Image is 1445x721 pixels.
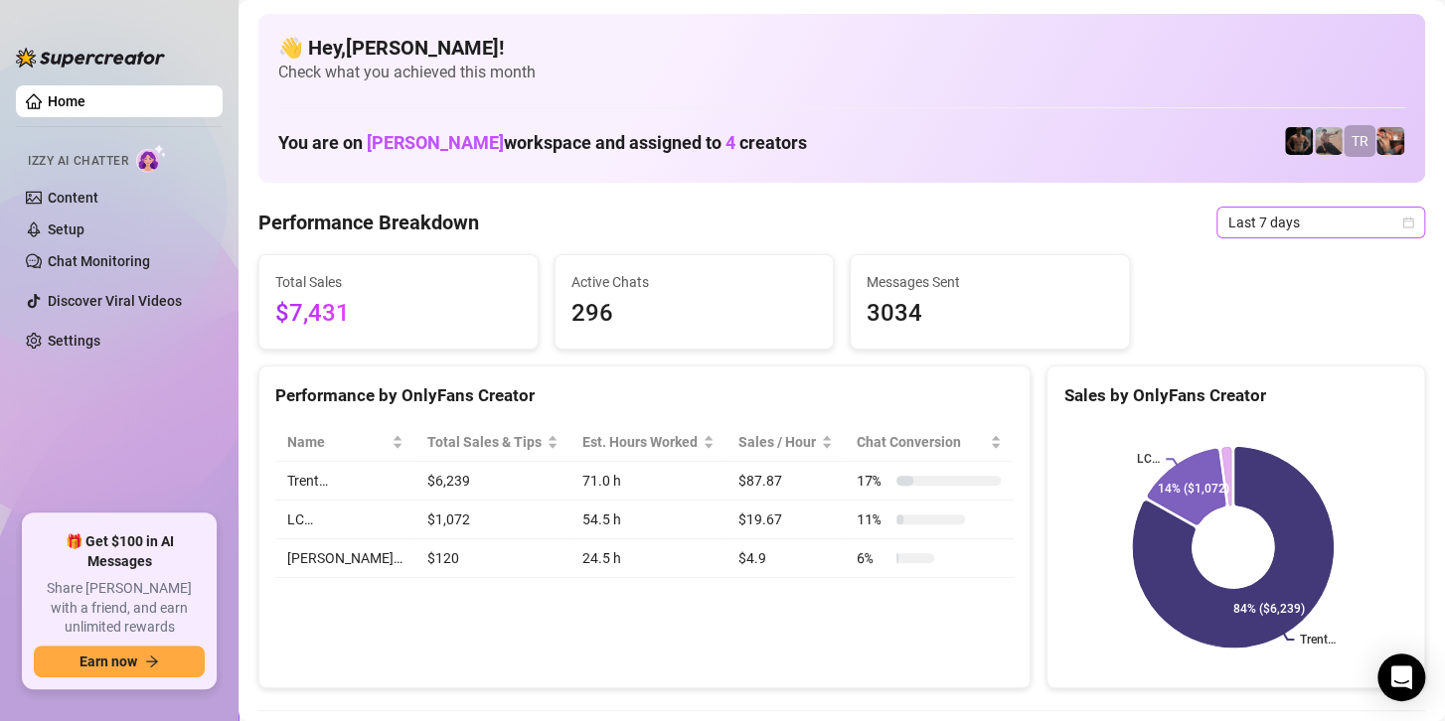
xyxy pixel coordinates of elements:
h4: Performance Breakdown [258,209,479,236]
td: $87.87 [726,462,845,501]
span: Name [287,431,388,453]
span: Share [PERSON_NAME] with a friend, and earn unlimited rewards [34,579,205,638]
span: 4 [725,132,735,153]
a: Discover Viral Videos [48,293,182,309]
img: AI Chatter [136,144,167,173]
span: Izzy AI Chatter [28,152,128,171]
th: Total Sales & Tips [415,423,570,462]
div: Open Intercom Messenger [1377,653,1425,701]
span: Last 7 days [1228,208,1413,237]
span: Sales / Hour [738,431,817,453]
a: Setup [48,221,84,237]
span: 11 % [857,508,888,530]
h4: 👋 Hey, [PERSON_NAME] ! [278,34,1405,62]
span: 296 [571,295,818,333]
td: $120 [415,539,570,578]
span: TR [1352,130,1368,152]
div: Est. Hours Worked [582,431,699,453]
span: arrow-right [145,654,159,668]
td: LC… [275,501,415,539]
span: 17 % [857,470,888,492]
td: [PERSON_NAME]… [275,539,415,578]
span: Total Sales & Tips [427,431,543,453]
div: Sales by OnlyFans Creator [1063,382,1408,409]
img: logo-BBDzfeDw.svg [16,48,165,68]
h1: You are on workspace and assigned to creators [278,132,807,154]
span: Check what you achieved this month [278,62,1405,83]
img: Trent [1285,127,1313,155]
span: calendar [1402,216,1414,228]
span: 3034 [867,295,1113,333]
span: [PERSON_NAME] [367,132,504,153]
a: Home [48,93,85,109]
img: Osvaldo [1376,127,1404,155]
span: Earn now [80,653,137,669]
img: LC [1315,127,1343,155]
text: LC… [1137,452,1160,466]
span: Chat Conversion [857,431,986,453]
td: $4.9 [726,539,845,578]
span: Messages Sent [867,271,1113,293]
td: 71.0 h [570,462,726,501]
th: Sales / Hour [726,423,845,462]
td: Trent… [275,462,415,501]
th: Chat Conversion [845,423,1014,462]
span: 6 % [857,547,888,569]
td: $1,072 [415,501,570,539]
text: Trent… [1300,633,1336,647]
a: Chat Monitoring [48,253,150,269]
div: Performance by OnlyFans Creator [275,382,1014,409]
a: Settings [48,333,100,349]
td: 54.5 h [570,501,726,539]
td: 24.5 h [570,539,726,578]
span: Active Chats [571,271,818,293]
th: Name [275,423,415,462]
td: $6,239 [415,462,570,501]
span: 🎁 Get $100 in AI Messages [34,532,205,571]
td: $19.67 [726,501,845,539]
a: Content [48,190,98,206]
button: Earn nowarrow-right [34,646,205,677]
span: Total Sales [275,271,522,293]
span: $7,431 [275,295,522,333]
